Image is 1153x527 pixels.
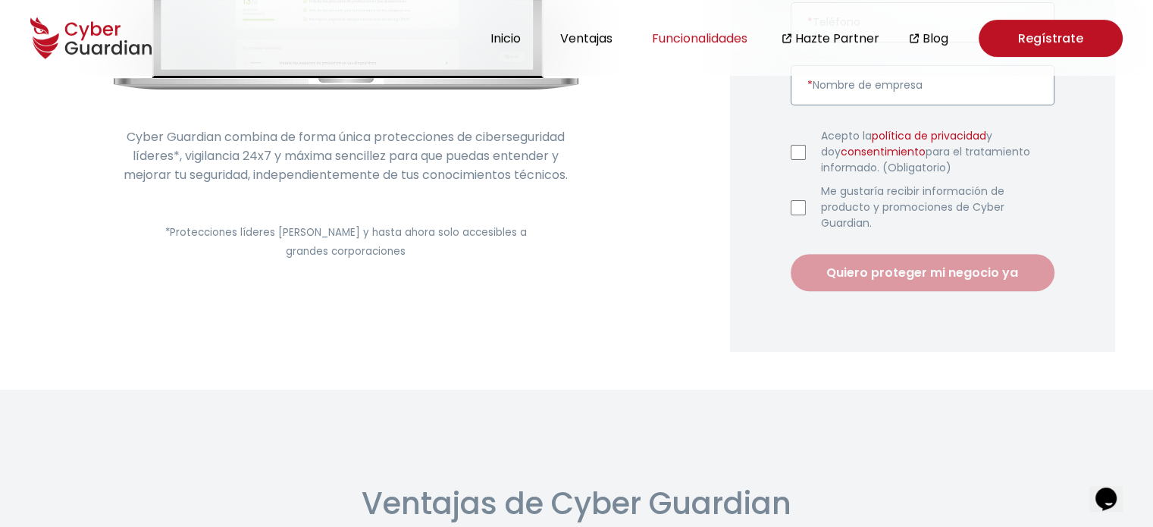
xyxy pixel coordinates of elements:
[923,29,948,48] a: Blog
[362,481,791,526] h2: Ventajas de Cyber Guardian
[821,184,1054,231] label: Me gustaría recibir información de producto y promociones de Cyber Guardian.
[841,144,926,159] a: consentimiento
[795,29,879,48] a: Hazte Partner
[872,128,986,143] a: política de privacidad
[556,28,617,49] button: Ventajas
[647,28,752,49] button: Funcionalidades
[1089,466,1138,512] iframe: chat widget
[486,28,525,49] button: Inicio
[165,225,527,259] small: *Protecciones líderes [PERSON_NAME] y hasta ahora solo accesibles a grandes corporaciones
[791,254,1054,291] button: Quiero proteger mi negocio ya
[114,127,578,184] p: Cyber Guardian combina de forma única protecciones de ciberseguridad líderes*, vigilancia 24x7 y ...
[821,128,1054,176] label: Acepto la y doy para el tratamiento informado. (Obligatorio)
[979,20,1123,57] a: Regístrate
